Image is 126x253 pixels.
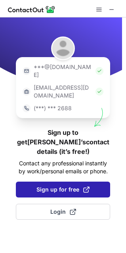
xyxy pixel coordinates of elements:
[16,128,110,156] h1: Sign up to get [PERSON_NAME]’s contact details (it’s free!)
[50,208,76,216] span: Login
[95,67,103,75] img: Check Icon
[16,204,110,220] button: Login
[51,36,75,60] img: Asma Arooj
[95,88,103,96] img: Check Icon
[16,159,110,175] p: Contact any professional instantly by work/personal emails or phone.
[36,186,90,194] span: Sign up for free
[34,63,92,79] p: ***@[DOMAIN_NAME]
[23,104,31,112] img: https://contactout.com/extension/app/static/media/login-phone-icon.bacfcb865e29de816d437549d7f4cb...
[8,5,55,14] img: ContactOut v5.3.10
[23,88,31,96] img: https://contactout.com/extension/app/static/media/login-work-icon.638a5007170bc45168077fde17b29a1...
[23,67,31,75] img: https://contactout.com/extension/app/static/media/login-email-icon.f64bce713bb5cd1896fef81aa7b14a...
[16,182,110,197] button: Sign up for free
[34,84,92,100] p: [EMAIL_ADDRESS][DOMAIN_NAME]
